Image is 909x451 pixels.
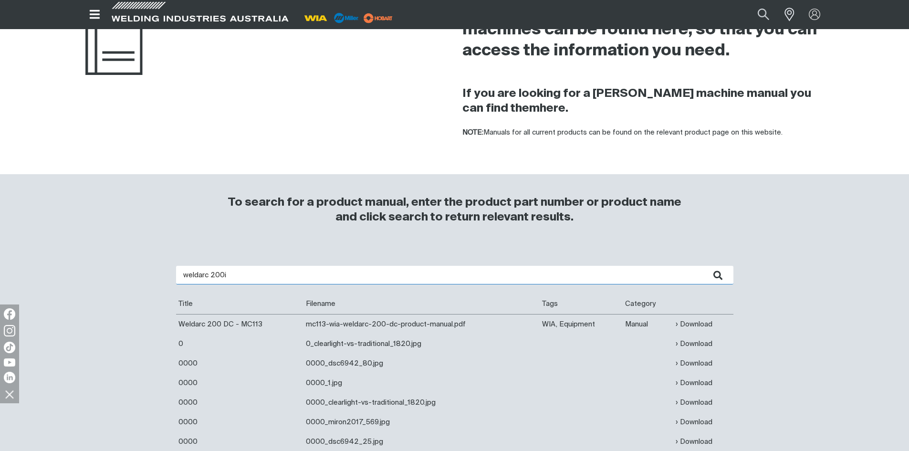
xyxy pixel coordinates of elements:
[462,129,483,136] strong: NOTE:
[303,412,540,432] td: 0000_miron2017_569.jpg
[176,314,303,334] td: Weldarc 200 DC - MC113
[462,88,811,114] strong: If you are looking for a [PERSON_NAME] machine manual you can find them
[4,342,15,353] img: TikTok
[540,294,623,314] th: Tags
[176,373,303,393] td: 0000
[676,358,712,369] a: Download
[623,294,673,314] th: Category
[303,294,540,314] th: Filename
[540,103,568,114] a: here.
[176,294,303,314] th: Title
[303,373,540,393] td: 0000_1.jpg
[462,127,824,138] p: Manuals for all current products can be found on the relevant product page on this website.
[676,436,712,447] a: Download
[676,378,712,388] a: Download
[361,11,396,25] img: miller
[303,354,540,373] td: 0000_dsc6942_80.jpg
[676,338,712,349] a: Download
[303,334,540,354] td: 0_clearlight-vs-traditional_1820.jpg
[747,4,780,25] button: Search products
[176,412,303,432] td: 0000
[176,334,303,354] td: 0
[303,393,540,412] td: 0000_clearlight-vs-traditional_1820.jpg
[4,325,15,336] img: Instagram
[676,319,712,330] a: Download
[176,266,733,284] input: Enter search...
[176,393,303,412] td: 0000
[4,358,15,367] img: YouTube
[4,372,15,383] img: LinkedIn
[735,4,779,25] input: Product name or item number...
[4,308,15,320] img: Facebook
[1,386,18,402] img: hide socials
[176,354,303,373] td: 0000
[224,195,686,225] h3: To search for a product manual, enter the product part number or product name and click search to...
[676,417,712,428] a: Download
[623,314,673,334] td: Manual
[540,314,623,334] td: WIA, Equipment
[361,14,396,21] a: miller
[676,397,712,408] a: Download
[303,314,540,334] td: mc113-wia-weldarc-200-dc-product-manual.pdf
